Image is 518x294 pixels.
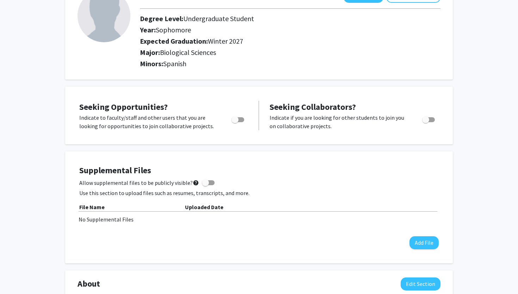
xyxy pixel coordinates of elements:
span: Seeking Collaborators? [270,101,356,112]
h2: Minors: [140,60,440,68]
span: Winter 2027 [208,37,243,45]
span: Seeking Opportunities? [79,101,168,112]
h2: Degree Level: [140,14,430,23]
h2: Major: [140,48,440,57]
b: Uploaded Date [185,204,223,211]
div: Toggle [229,113,248,124]
div: Toggle [419,113,439,124]
span: Undergraduate Student [183,14,254,23]
button: Add File [409,236,439,249]
span: Sophomore [156,25,191,34]
button: Edit About [401,277,440,290]
span: Spanish [163,59,186,68]
p: Indicate to faculty/staff and other users that you are looking for opportunities to join collabor... [79,113,218,130]
div: No Supplemental Files [79,215,439,224]
mat-icon: help [193,179,199,187]
h2: Expected Graduation: [140,37,430,45]
b: File Name [79,204,105,211]
p: Use this section to upload files such as resumes, transcripts, and more. [79,189,439,197]
span: Allow supplemental files to be publicly visible? [79,179,199,187]
span: Biological Sciences [160,48,216,57]
p: Indicate if you are looking for other students to join you on collaborative projects. [270,113,409,130]
iframe: Chat [5,262,30,289]
h2: Year: [140,26,430,34]
span: About [78,277,100,290]
h4: Supplemental Files [79,165,439,176]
